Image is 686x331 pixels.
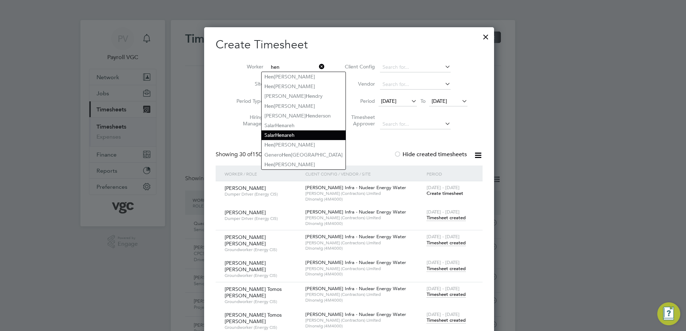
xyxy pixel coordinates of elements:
h2: Create Timesheet [216,37,483,52]
b: Hen [275,123,285,129]
label: Worker [231,63,263,70]
span: [PERSON_NAME] [PERSON_NAME] [225,260,266,273]
span: [DATE] - [DATE] [427,286,460,292]
li: [PERSON_NAME] dry [262,91,346,101]
li: [PERSON_NAME] [262,72,346,82]
span: [PERSON_NAME] (Contractors) Limited [305,240,423,246]
span: [PERSON_NAME] [225,185,266,191]
label: Site [231,81,263,87]
li: [PERSON_NAME] [262,140,346,150]
span: Groundworker (Energy CIS) [225,299,300,304]
span: [PERSON_NAME] Infra - Nuclear Energy Water [305,286,406,292]
span: Groundworker (Energy CIS) [225,247,300,253]
span: [PERSON_NAME] Infra - Nuclear Energy Water [305,259,406,265]
span: 30 of [239,151,252,158]
span: Dinorwig (4M4000) [305,323,423,329]
span: [PERSON_NAME] (Contractors) Limited [305,292,423,297]
span: Timesheet created [427,317,466,323]
li: Salar areh [262,121,346,130]
span: Timesheet created [427,265,466,272]
b: Hen [306,93,315,99]
span: [DATE] - [DATE] [427,209,460,215]
span: To [418,96,428,106]
span: [PERSON_NAME] Tomos [PERSON_NAME] [225,286,282,299]
label: Period [343,98,375,104]
label: Timesheet Approver [343,114,375,127]
b: Hen [275,132,285,138]
b: Hen [264,83,274,90]
li: [PERSON_NAME] derson [262,111,346,121]
span: [DATE] [432,98,447,104]
span: Dinorwig (4M4000) [305,245,423,251]
span: Dinorwig (4M4000) [305,221,423,226]
div: Period [425,165,475,182]
input: Search for... [380,62,451,72]
span: Groundworker (Energy CIS) [225,325,300,330]
b: Hen [264,74,274,80]
b: Hen [306,113,315,119]
input: Search for... [380,80,451,90]
li: Salar areh [262,130,346,140]
label: Hiring Manager [231,114,263,127]
span: Dinorwig (4M4000) [305,297,423,303]
span: Timesheet created [427,215,466,221]
span: Dinorwig (4M4000) [305,196,423,202]
span: Create timesheet [427,190,463,196]
div: Worker / Role [223,165,304,182]
li: [PERSON_NAME] [262,101,346,111]
span: [PERSON_NAME] Infra - Nuclear Energy Water [305,184,406,191]
span: [DATE] - [DATE] [427,184,460,191]
span: [DATE] - [DATE] [427,259,460,265]
label: Client Config [343,63,375,70]
span: [DATE] - [DATE] [427,311,460,317]
li: Genero [GEOGRAPHIC_DATA] [262,150,346,160]
span: [PERSON_NAME] Infra - Nuclear Energy Water [305,311,406,317]
b: Hen [264,142,274,148]
label: Hide created timesheets [394,151,467,158]
span: [PERSON_NAME] (Contractors) Limited [305,215,423,221]
b: Hen [264,162,274,168]
li: [PERSON_NAME] [262,160,346,169]
span: [PERSON_NAME] [225,209,266,216]
span: [PERSON_NAME] Infra - Nuclear Energy Water [305,234,406,240]
div: Client Config / Vendor / Site [304,165,425,182]
span: Timesheet created [427,291,466,298]
span: Groundworker (Energy CIS) [225,273,300,278]
input: Search for... [268,62,325,72]
span: Dinorwig (4M4000) [305,271,423,277]
span: Dumper Driver (Energy CIS) [225,191,300,197]
b: Hen [282,152,291,158]
span: Timesheet created [427,240,466,246]
span: [PERSON_NAME] Infra - Nuclear Energy Water [305,209,406,215]
button: Engage Resource Center [657,302,680,325]
span: [PERSON_NAME] (Contractors) Limited [305,191,423,196]
span: [PERSON_NAME] (Contractors) Limited [305,317,423,323]
span: 150 Workers [239,151,284,158]
span: [PERSON_NAME] (Contractors) Limited [305,266,423,272]
span: [PERSON_NAME] [PERSON_NAME] [225,234,266,247]
label: Vendor [343,81,375,87]
span: [DATE] - [DATE] [427,234,460,240]
div: Showing [216,151,286,158]
span: [PERSON_NAME] Tomos [PERSON_NAME] [225,312,282,325]
label: Period Type [231,98,263,104]
input: Search for... [380,119,451,129]
b: Hen [264,103,274,109]
span: Dumper Driver (Energy CIS) [225,216,300,221]
li: [PERSON_NAME] [262,82,346,91]
span: [DATE] [381,98,396,104]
